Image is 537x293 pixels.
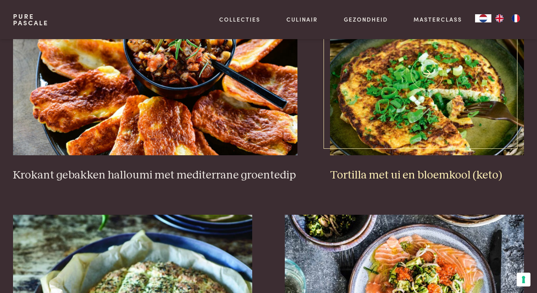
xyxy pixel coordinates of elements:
[491,14,508,22] a: EN
[414,15,462,24] a: Masterclass
[286,15,318,24] a: Culinair
[491,14,524,22] ul: Language list
[13,13,48,26] a: PurePascale
[517,273,530,286] button: Uw voorkeuren voor toestemming voor trackingtechnologieën
[219,15,260,24] a: Collecties
[344,15,388,24] a: Gezondheid
[330,168,524,183] h3: Tortilla met ui en bloemkool (keto)
[508,14,524,22] a: FR
[13,168,297,183] h3: Krokant gebakken halloumi met mediterrane groentedip
[475,14,491,22] a: NL
[475,14,491,22] div: Language
[475,14,524,22] aside: Language selected: Nederlands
